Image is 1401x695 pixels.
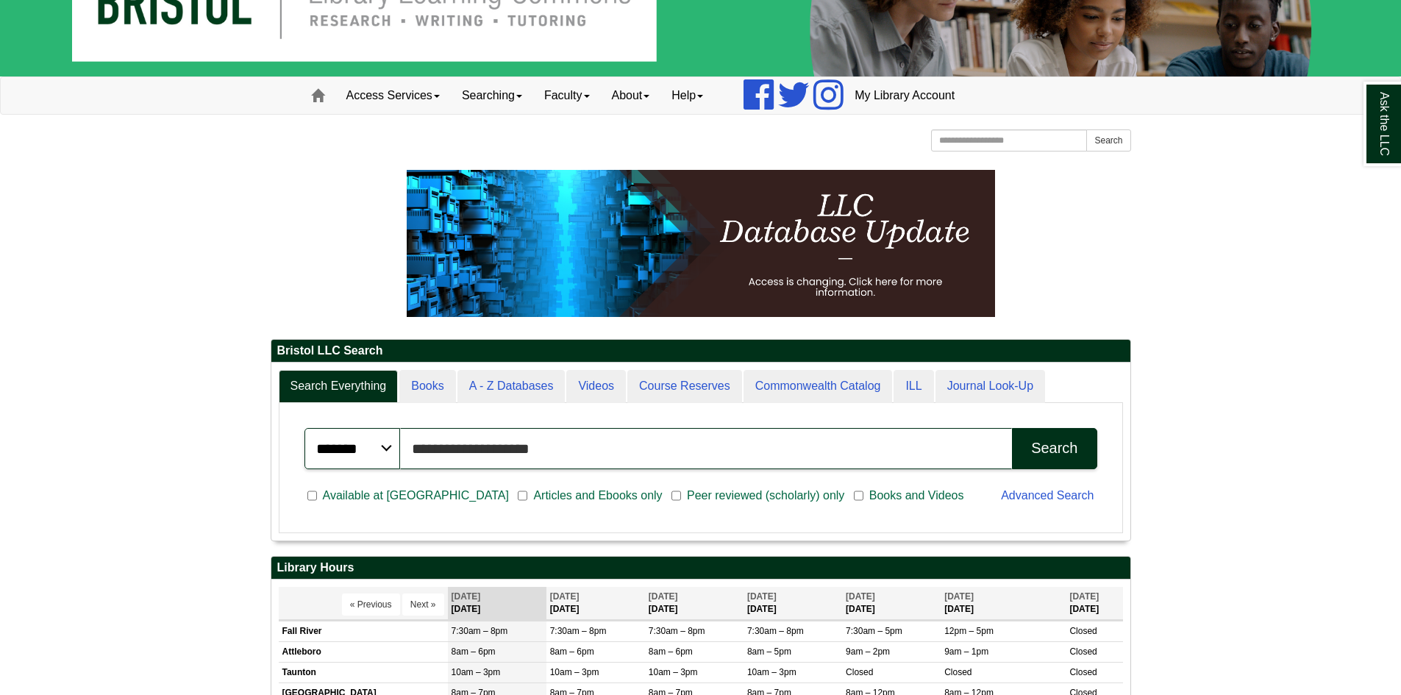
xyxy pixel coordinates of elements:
a: Search Everything [279,370,399,403]
a: My Library Account [844,77,966,114]
input: Available at [GEOGRAPHIC_DATA] [307,489,317,502]
a: Journal Look-Up [935,370,1045,403]
span: Closed [1069,646,1097,657]
td: Attleboro [279,642,448,663]
a: ILL [894,370,933,403]
input: Articles and Ebooks only [518,489,527,502]
img: HTML tutorial [407,170,995,317]
span: Available at [GEOGRAPHIC_DATA] [317,487,515,505]
span: 8am – 6pm [649,646,693,657]
span: 7:30am – 8pm [649,626,705,636]
a: Advanced Search [1001,489,1094,502]
span: [DATE] [846,591,875,602]
th: [DATE] [1066,587,1122,620]
span: [DATE] [452,591,481,602]
th: [DATE] [744,587,842,620]
span: [DATE] [944,591,974,602]
span: 8am – 6pm [452,646,496,657]
span: Articles and Ebooks only [527,487,668,505]
th: [DATE] [546,587,645,620]
a: Searching [451,77,533,114]
span: [DATE] [649,591,678,602]
td: Taunton [279,663,448,683]
button: Search [1012,428,1097,469]
span: 9am – 2pm [846,646,890,657]
span: 12pm – 5pm [944,626,994,636]
span: 8am – 5pm [747,646,791,657]
th: [DATE] [941,587,1066,620]
span: Closed [1069,667,1097,677]
a: Books [399,370,455,403]
span: 7:30am – 8pm [452,626,508,636]
span: Books and Videos [863,487,970,505]
span: 10am – 3pm [747,667,796,677]
span: [DATE] [550,591,580,602]
span: Peer reviewed (scholarly) only [681,487,850,505]
a: Videos [566,370,626,403]
span: [DATE] [1069,591,1099,602]
input: Peer reviewed (scholarly) only [671,489,681,502]
input: Books and Videos [854,489,863,502]
span: 10am – 3pm [452,667,501,677]
a: Commonwealth Catalog [744,370,893,403]
th: [DATE] [645,587,744,620]
a: About [601,77,661,114]
span: Closed [944,667,972,677]
h2: Bristol LLC Search [271,340,1130,363]
a: Access Services [335,77,451,114]
td: Fall River [279,621,448,641]
button: Next » [402,594,444,616]
div: Search [1031,440,1077,457]
button: Search [1086,129,1130,152]
button: « Previous [342,594,400,616]
span: 7:30am – 8pm [550,626,607,636]
a: Faculty [533,77,601,114]
span: Closed [1069,626,1097,636]
th: [DATE] [448,587,546,620]
span: 7:30am – 5pm [846,626,902,636]
span: [DATE] [747,591,777,602]
span: Closed [846,667,873,677]
a: A - Z Databases [457,370,566,403]
a: Help [660,77,714,114]
th: [DATE] [842,587,941,620]
span: 9am – 1pm [944,646,988,657]
a: Course Reserves [627,370,742,403]
span: 7:30am – 8pm [747,626,804,636]
span: 8am – 6pm [550,646,594,657]
h2: Library Hours [271,557,1130,580]
span: 10am – 3pm [649,667,698,677]
span: 10am – 3pm [550,667,599,677]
